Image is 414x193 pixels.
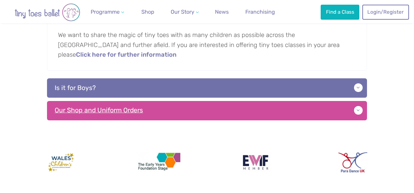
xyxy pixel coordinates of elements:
[212,5,231,19] a: News
[136,152,180,172] img: The Early Years Foundation Stage
[47,21,367,71] p: We want to share the magic of tiny toes with as many children as possible across the [GEOGRAPHIC_...
[338,152,367,172] img: Para Dance UK
[215,9,229,15] span: News
[139,5,157,19] a: Shop
[321,5,359,19] a: Find a Class
[168,5,201,19] a: Our Story
[47,78,367,98] p: Is it for Boys?
[91,9,120,15] span: Programme
[7,3,87,21] img: tiny toes ballet
[362,5,409,19] a: Login/Register
[88,5,127,19] a: Programme
[245,9,275,15] span: Franchising
[141,9,154,15] span: Shop
[243,5,278,19] a: Franchising
[76,52,176,58] a: Click here for further information
[171,9,194,15] span: Our Story
[47,101,367,120] p: Our Shop and Uniform Orders
[240,152,272,172] img: Encouraging Women Into Franchising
